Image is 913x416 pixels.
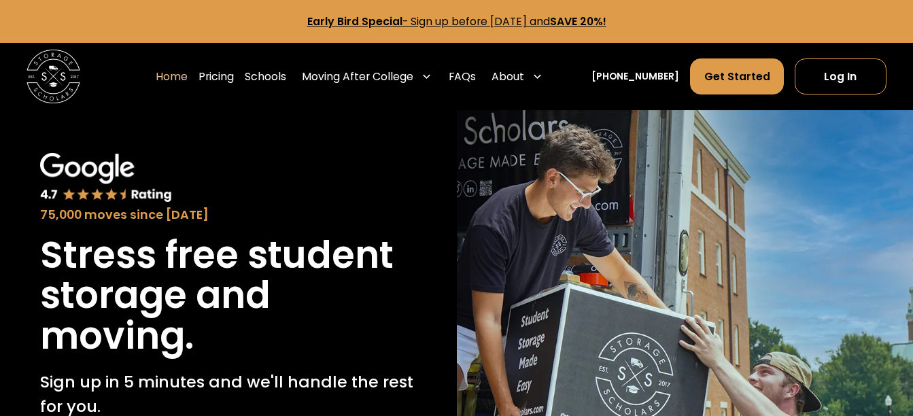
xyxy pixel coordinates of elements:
[27,50,80,103] img: Storage Scholars main logo
[156,58,188,95] a: Home
[550,14,606,29] strong: SAVE 20%!
[302,69,413,85] div: Moving After College
[690,58,784,94] a: Get Started
[27,50,80,103] a: home
[40,153,172,203] img: Google 4.7 star rating
[487,58,549,95] div: About
[307,14,606,29] a: Early Bird Special- Sign up before [DATE] andSAVE 20%!
[245,58,286,95] a: Schools
[307,14,402,29] strong: Early Bird Special
[492,69,524,85] div: About
[40,235,416,357] h1: Stress free student storage and moving.
[591,69,679,84] a: [PHONE_NUMBER]
[297,58,438,95] div: Moving After College
[449,58,476,95] a: FAQs
[795,58,886,94] a: Log In
[199,58,234,95] a: Pricing
[40,206,416,224] div: 75,000 moves since [DATE]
